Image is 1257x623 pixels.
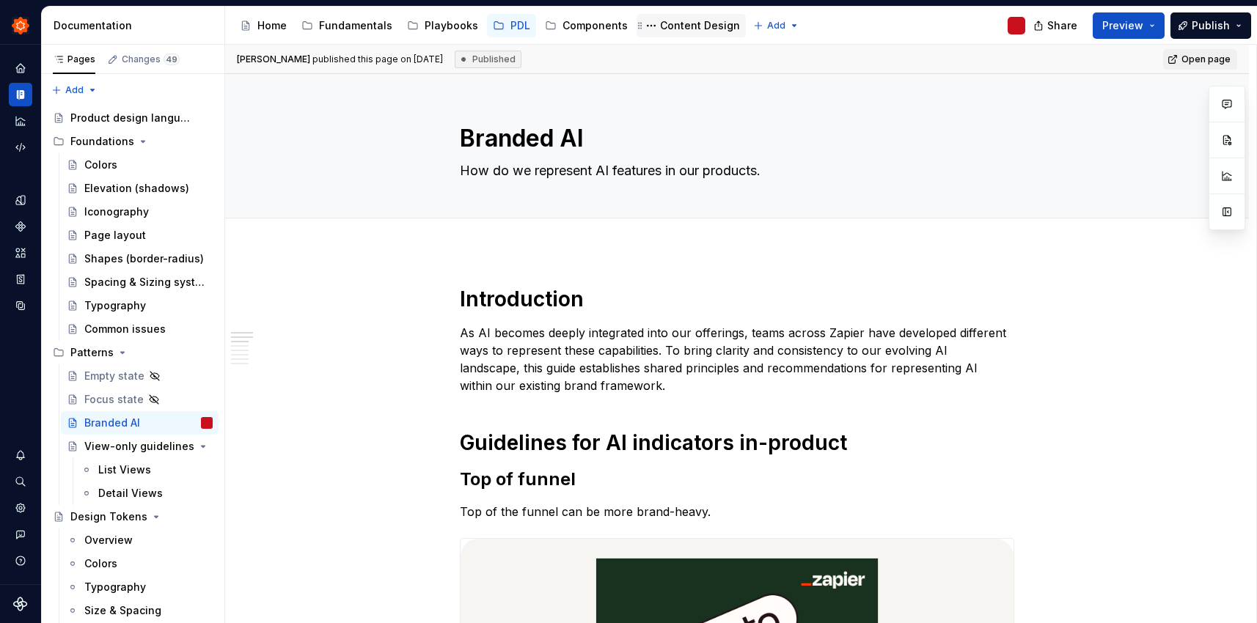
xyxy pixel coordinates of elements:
[61,270,219,294] a: Spacing & Sizing systems
[84,439,194,454] div: View-only guidelines
[767,20,785,32] span: Add
[84,603,161,618] div: Size & Spacing
[84,228,146,243] div: Page layout
[65,84,84,96] span: Add
[164,54,180,65] span: 49
[237,54,443,65] span: published this page on [DATE]
[75,482,219,505] a: Detail Views
[1026,12,1087,39] button: Share
[84,392,144,407] div: Focus state
[98,486,163,501] div: Detail Views
[749,15,804,36] button: Add
[457,159,1011,183] textarea: How do we represent AI features in our products.
[61,552,219,575] a: Colors
[84,251,204,266] div: Shapes (border-radius)
[61,200,219,224] a: Iconography
[539,14,634,37] a: Components
[61,435,219,458] a: View-only guidelines
[61,528,219,552] a: Overview
[237,54,310,64] span: [PERSON_NAME]
[9,268,32,291] a: Storybook stories
[84,204,149,219] div: Iconography
[9,294,32,317] a: Data sources
[84,275,205,290] div: Spacing & Sizing systems
[98,462,151,477] div: List Views
[460,286,1014,312] h1: Introduction
[9,136,32,159] a: Code automation
[319,18,392,33] div: Fundamentals
[1102,18,1143,33] span: Preview
[257,18,287,33] div: Home
[84,556,117,571] div: Colors
[9,470,32,493] button: Search ⌘K
[61,247,219,270] a: Shapes (border-radius)
[1093,12,1165,39] button: Preview
[61,317,219,341] a: Common issues
[47,130,219,153] div: Foundations
[487,14,536,37] a: PDL
[61,599,219,622] a: Size & Spacing
[13,597,28,611] svg: Supernova Logo
[84,416,140,430] div: Branded AI
[460,503,1014,520] p: Top of the funnel can be more brand-heavy.
[84,181,189,196] div: Elevation (shadows)
[425,18,478,33] div: Playbooks
[460,468,1014,491] h2: Top of funnel
[61,224,219,247] a: Page layout
[1181,54,1231,65] span: Open page
[9,188,32,212] a: Design tokens
[9,83,32,106] a: Documentation
[47,505,219,528] a: Design Tokens
[234,14,293,37] a: Home
[457,121,1011,156] textarea: Branded AI
[9,241,32,265] a: Assets
[70,509,147,524] div: Design Tokens
[9,109,32,133] a: Analytics
[9,56,32,80] a: Home
[1163,49,1237,70] a: Open page
[54,18,219,33] div: Documentation
[61,294,219,317] a: Typography
[53,54,95,65] div: Pages
[562,18,628,33] div: Components
[122,54,180,65] div: Changes
[61,364,219,388] a: Empty state
[1192,18,1230,33] span: Publish
[61,153,219,177] a: Colors
[1047,18,1077,33] span: Share
[84,580,146,594] div: Typography
[70,345,114,360] div: Patterns
[1170,12,1251,39] button: Publish
[9,215,32,238] a: Components
[660,18,740,33] div: Content Design
[47,106,219,130] a: Product design language
[637,14,746,37] a: Content Design
[510,18,530,33] div: PDL
[401,14,484,37] a: Playbooks
[47,80,102,100] button: Add
[75,458,219,482] a: List Views
[9,523,32,546] div: Contact support
[9,496,32,520] a: Settings
[234,11,746,40] div: Page tree
[84,298,146,313] div: Typography
[12,17,29,34] img: 45b30344-6175-44f5-928b-e1fa7fb9357c.png
[61,411,219,435] a: Branded AI
[84,158,117,172] div: Colors
[61,177,219,200] a: Elevation (shadows)
[460,324,1014,394] p: As AI becomes deeply integrated into our offerings, teams across Zapier have developed different ...
[9,443,32,467] button: Notifications
[84,533,133,548] div: Overview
